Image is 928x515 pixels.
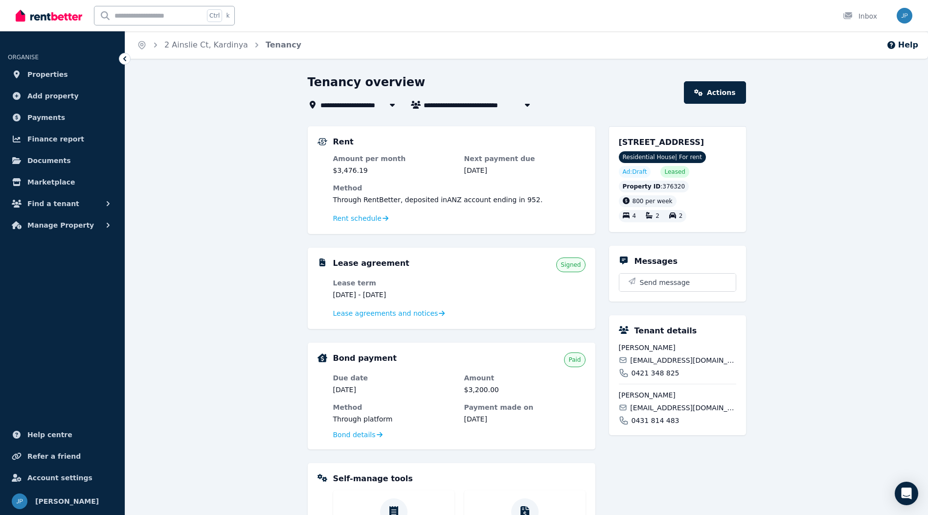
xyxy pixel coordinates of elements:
[333,154,454,164] dt: Amount per month
[619,138,704,147] span: [STREET_ADDRESS]
[333,385,454,395] dd: [DATE]
[619,151,706,163] span: Residential House | For rent
[633,213,636,220] span: 4
[317,353,327,362] img: Bond Details
[633,198,673,205] span: 800 per week
[27,69,68,80] span: Properties
[333,165,454,175] dd: $3,476.19
[640,278,690,287] span: Send message
[568,356,581,364] span: Paid
[333,402,454,412] dt: Method
[27,450,81,462] span: Refer a friend
[619,181,689,192] div: : 376320
[27,90,79,102] span: Add property
[333,308,445,318] a: Lease agreements and notices
[308,74,426,90] h1: Tenancy overview
[266,40,301,49] a: Tenancy
[623,168,647,176] span: Ad: Draft
[8,129,117,149] a: Finance report
[333,213,382,223] span: Rent schedule
[333,473,413,485] h5: Self-manage tools
[843,11,877,21] div: Inbox
[619,274,736,291] button: Send message
[634,256,678,267] h5: Messages
[333,278,454,288] dt: Lease term
[895,482,918,505] div: Open Intercom Messenger
[27,155,71,166] span: Documents
[27,429,72,441] span: Help centre
[333,136,354,148] h5: Rent
[8,151,117,170] a: Documents
[664,168,685,176] span: Leased
[8,215,117,235] button: Manage Property
[27,472,92,484] span: Account settings
[226,12,229,20] span: k
[8,108,117,127] a: Payments
[317,138,327,145] img: Rental Payments
[207,9,222,22] span: Ctrl
[464,385,586,395] dd: $3,200.00
[16,8,82,23] img: RentBetter
[684,81,746,104] a: Actions
[630,403,736,413] span: [EMAIL_ADDRESS][DOMAIN_NAME]
[632,416,679,425] span: 0431 814 483
[27,176,75,188] span: Marketplace
[333,430,376,440] span: Bond details
[656,213,659,220] span: 2
[8,54,39,61] span: ORGANISE
[8,446,117,466] a: Refer a friend
[630,355,736,365] span: [EMAIL_ADDRESS][DOMAIN_NAME]
[333,213,389,223] a: Rent schedule
[125,31,313,59] nav: Breadcrumb
[464,154,586,164] dt: Next payment due
[27,112,65,123] span: Payments
[886,39,918,51] button: Help
[333,430,383,440] a: Bond details
[561,261,581,269] span: Signed
[634,325,697,337] h5: Tenant details
[8,425,117,445] a: Help centre
[35,495,99,507] span: [PERSON_NAME]
[464,414,586,424] dd: [DATE]
[619,343,736,352] span: [PERSON_NAME]
[333,373,454,383] dt: Due date
[333,183,586,193] dt: Method
[333,308,438,318] span: Lease agreements and notices
[333,414,454,424] dd: Through platform
[619,390,736,400] span: [PERSON_NAME]
[333,257,409,269] h5: Lease agreement
[333,290,454,300] dd: [DATE] - [DATE]
[27,198,79,210] span: Find a tenant
[632,368,679,378] span: 0421 348 825
[333,352,397,364] h5: Bond payment
[464,402,586,412] dt: Payment made on
[464,165,586,175] dd: [DATE]
[27,219,94,231] span: Manage Property
[464,373,586,383] dt: Amount
[8,468,117,488] a: Account settings
[623,183,661,190] span: Property ID
[8,194,117,213] button: Find a tenant
[679,213,683,220] span: 2
[164,40,248,49] a: 2 Ainslie Ct, Kardinya
[897,8,912,23] img: James Peacock
[8,86,117,106] a: Add property
[8,172,117,192] a: Marketplace
[8,65,117,84] a: Properties
[333,196,543,204] span: Through RentBetter , deposited in ANZ account ending in 952 .
[27,133,84,145] span: Finance report
[12,493,27,509] img: James Peacock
